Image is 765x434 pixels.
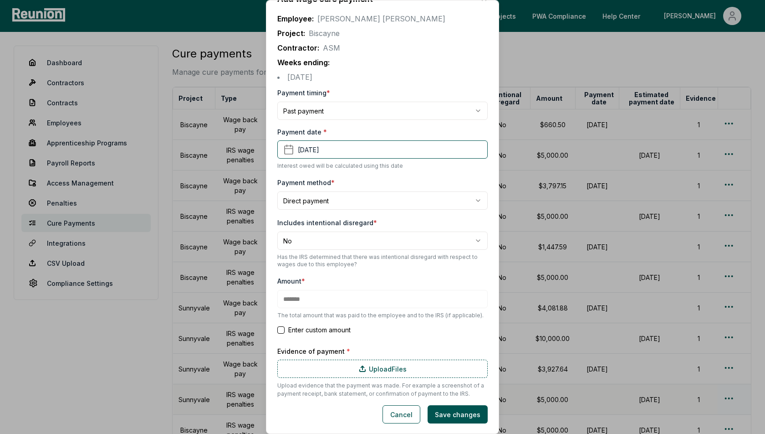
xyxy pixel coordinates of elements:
li: [DATE] [277,72,488,83]
label: Payment method [277,179,335,186]
label: Payment timing [277,89,330,97]
p: Interest owed will be calculated using this date [277,162,403,170]
p: Upload evidence that the payment was made. For example a screenshot of a payment receipt, bank st... [277,382,488,398]
span: Weeks ending: [277,58,330,67]
span: [PERSON_NAME] [PERSON_NAME] [317,14,445,23]
label: Enter custom amount [288,327,351,333]
label: Includes intentional disregard [277,219,377,227]
button: Cancel [382,405,420,424]
label: Upload Files [277,360,488,378]
span: Contractor: [277,43,319,52]
label: Amount [277,277,305,285]
span: Project: [277,29,305,38]
p: Has the IRS determined that there was intentional disregard with respect to wages due to this emp... [277,253,488,268]
label: Payment date [277,127,327,137]
p: The total amount that was paid to the employee and to the IRS (if applicable). [277,312,488,319]
button: Save changes [428,405,488,424]
span: ASM [323,43,340,52]
span: Biscayne [309,29,340,38]
label: Evidence of payment [277,346,488,356]
span: Employee: [277,14,314,23]
button: [DATE] [277,140,488,159]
